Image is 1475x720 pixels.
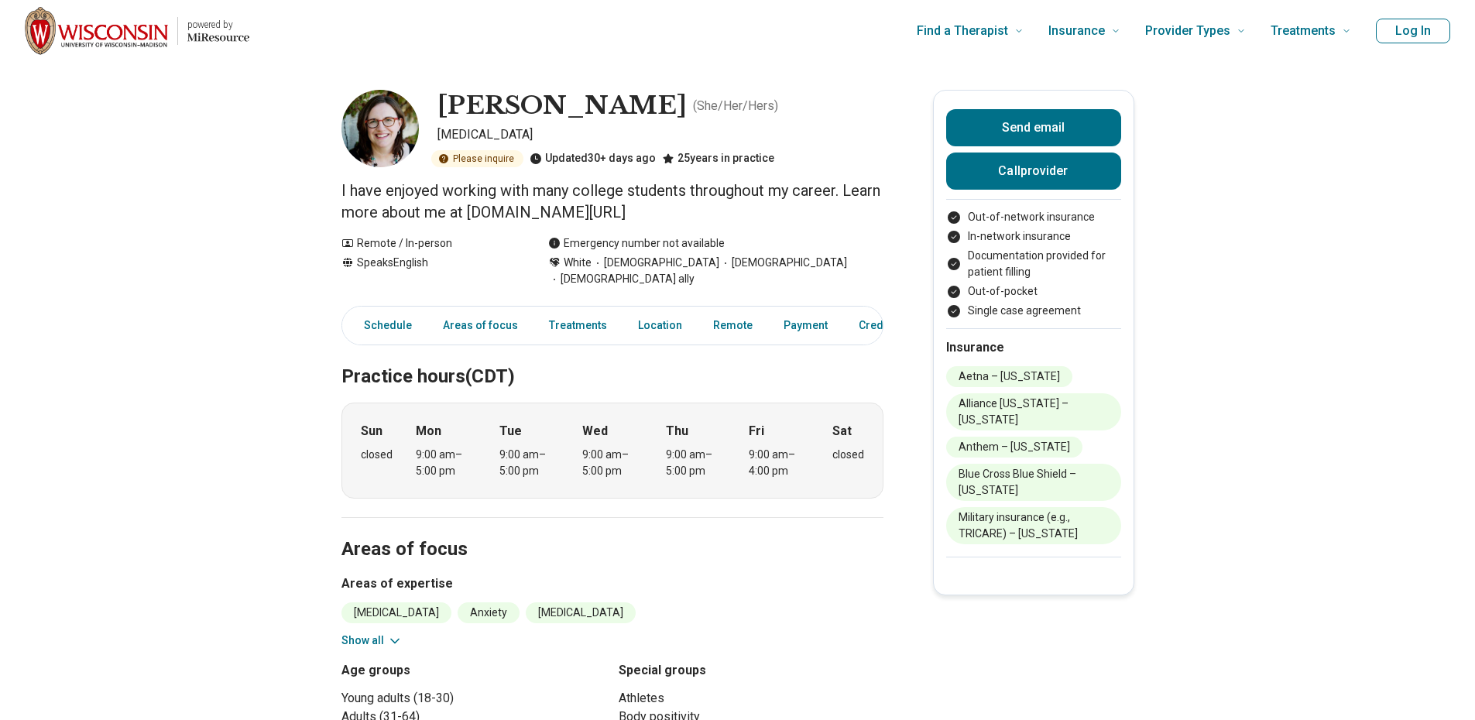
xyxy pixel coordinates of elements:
[582,422,608,441] strong: Wed
[946,209,1121,319] ul: Payment options
[341,602,451,623] li: [MEDICAL_DATA]
[946,338,1121,357] h2: Insurance
[719,255,847,271] span: [DEMOGRAPHIC_DATA]
[341,180,883,223] p: I have enjoyed working with many college students throughout my career. Learn more about me at [D...
[917,20,1008,42] span: Find a Therapist
[341,661,606,680] h3: Age groups
[693,97,778,115] p: ( She/Her/Hers )
[437,90,687,122] h1: [PERSON_NAME]
[548,271,695,287] span: [DEMOGRAPHIC_DATA] ally
[946,228,1121,245] li: In-network insurance
[341,574,883,593] h3: Areas of expertise
[187,19,249,31] p: powered by
[548,235,725,252] div: Emergency number not available
[832,447,864,463] div: closed
[946,464,1121,501] li: Blue Cross Blue Shield – [US_STATE]
[946,437,1082,458] li: Anthem – [US_STATE]
[345,310,421,341] a: Schedule
[341,327,883,390] h2: Practice hours (CDT)
[499,422,522,441] strong: Tue
[749,447,808,479] div: 9:00 am – 4:00 pm
[1376,19,1450,43] button: Log In
[946,393,1121,430] li: Alliance [US_STATE] – [US_STATE]
[1271,20,1336,42] span: Treatments
[416,422,441,441] strong: Mon
[341,403,883,499] div: When does the program meet?
[849,310,927,341] a: Credentials
[946,248,1121,280] li: Documentation provided for patient filling
[1048,20,1105,42] span: Insurance
[749,422,764,441] strong: Fri
[629,310,691,341] a: Location
[361,447,393,463] div: closed
[25,6,249,56] a: Home page
[341,90,419,167] img: Lauren Cunningham, Psychologist
[582,447,642,479] div: 9:00 am – 5:00 pm
[662,150,774,167] div: 25 years in practice
[666,447,725,479] div: 9:00 am – 5:00 pm
[946,209,1121,225] li: Out-of-network insurance
[341,235,517,252] div: Remote / In-person
[431,150,523,167] div: Please inquire
[499,447,559,479] div: 9:00 am – 5:00 pm
[946,283,1121,300] li: Out-of-pocket
[1145,20,1230,42] span: Provider Types
[666,422,688,441] strong: Thu
[341,633,403,649] button: Show all
[434,310,527,341] a: Areas of focus
[540,310,616,341] a: Treatments
[946,303,1121,319] li: Single case agreement
[832,422,852,441] strong: Sat
[619,661,883,680] h3: Special groups
[704,310,762,341] a: Remote
[592,255,719,271] span: [DEMOGRAPHIC_DATA]
[458,602,520,623] li: Anxiety
[774,310,837,341] a: Payment
[946,109,1121,146] button: Send email
[341,255,517,287] div: Speaks English
[361,422,382,441] strong: Sun
[341,689,606,708] li: Young adults (18-30)
[619,689,883,708] li: Athletes
[341,499,883,563] h2: Areas of focus
[946,153,1121,190] button: Callprovider
[946,366,1072,387] li: Aetna – [US_STATE]
[416,447,475,479] div: 9:00 am – 5:00 pm
[530,150,656,167] div: Updated 30+ days ago
[564,255,592,271] span: White
[946,507,1121,544] li: Military insurance (e.g., TRICARE) – [US_STATE]
[437,125,883,144] p: [MEDICAL_DATA]
[526,602,636,623] li: [MEDICAL_DATA]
